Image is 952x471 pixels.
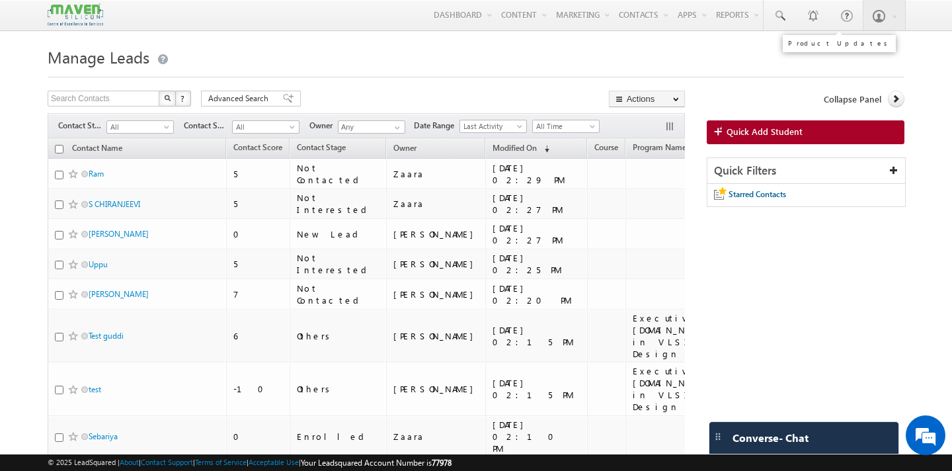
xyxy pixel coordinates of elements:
[89,384,101,394] a: test
[233,258,284,270] div: 5
[432,458,452,468] span: 77978
[727,126,803,138] span: Quick Add Student
[249,458,299,466] a: Acceptable Use
[309,120,338,132] span: Owner
[106,120,174,134] a: All
[297,431,380,443] div: Enrolled
[233,330,284,342] div: 6
[532,120,600,133] a: All Time
[459,120,527,133] a: Last Activity
[609,91,685,107] button: Actions
[788,39,891,47] div: Product Updates
[164,95,171,101] img: Search
[493,324,581,348] div: [DATE] 02:15 PM
[120,458,139,466] a: About
[393,330,480,342] div: [PERSON_NAME]
[89,431,118,441] a: Sebariya
[89,169,104,179] a: Ram
[493,162,581,186] div: [DATE] 02:29 PM
[297,228,380,240] div: New Lead
[89,229,149,239] a: [PERSON_NAME]
[297,282,380,306] div: Not Contacted
[493,282,581,306] div: [DATE] 02:20 PM
[58,120,106,132] span: Contact Stage
[89,259,108,269] a: Uppu
[232,120,299,134] a: All
[233,383,284,395] div: -10
[65,141,129,158] a: Contact Name
[539,144,549,154] span: (sorted descending)
[338,120,405,134] input: Type to Search
[89,289,149,299] a: [PERSON_NAME]
[460,120,523,132] span: Last Activity
[208,93,272,105] span: Advanced Search
[233,142,282,152] span: Contact Score
[297,192,380,216] div: Not Interested
[290,140,352,157] a: Contact Stage
[89,199,140,209] a: S CHIRANJEEVI
[297,142,346,152] span: Contact Stage
[626,140,693,157] a: Program Name
[393,258,480,270] div: [PERSON_NAME]
[48,3,103,26] img: Custom Logo
[48,456,452,469] span: © 2025 LeadSquared | | | | |
[297,330,380,342] div: Others
[297,162,380,186] div: Not Contacted
[486,140,556,157] a: Modified On (sorted descending)
[733,432,809,444] span: Converse - Chat
[713,431,723,442] img: carter-drag
[633,312,713,360] div: Executive [DOMAIN_NAME] in VLSI Design
[297,252,380,276] div: Not Interested
[180,93,186,104] span: ?
[393,198,480,210] div: Zaara
[824,93,881,105] span: Collapse Panel
[233,198,284,210] div: 5
[297,383,380,395] div: Others
[493,222,581,246] div: [DATE] 02:27 PM
[633,365,713,413] div: Executive [DOMAIN_NAME] in VLSI Design
[633,142,686,152] span: Program Name
[393,383,480,395] div: [PERSON_NAME]
[493,252,581,276] div: [DATE] 02:25 PM
[387,121,404,134] a: Show All Items
[175,91,191,107] button: ?
[493,192,581,216] div: [DATE] 02:27 PM
[227,140,289,157] a: Contact Score
[48,46,149,67] span: Manage Leads
[588,140,625,157] a: Course
[393,288,480,300] div: [PERSON_NAME]
[493,143,537,153] span: Modified On
[55,145,63,153] input: Check all records
[141,458,193,466] a: Contact Support
[493,377,581,401] div: [DATE] 02:15 PM
[707,158,905,184] div: Quick Filters
[301,458,452,468] span: Your Leadsquared Account Number is
[707,120,904,144] a: Quick Add Student
[89,331,124,341] a: Test guddi
[393,228,480,240] div: [PERSON_NAME]
[393,431,480,443] div: Zaara
[233,228,284,240] div: 0
[107,121,170,133] span: All
[414,120,459,132] span: Date Range
[729,189,786,199] span: Starred Contacts
[195,458,247,466] a: Terms of Service
[233,431,284,443] div: 0
[233,121,296,133] span: All
[233,168,284,180] div: 5
[393,168,480,180] div: Zaara
[594,142,618,152] span: Course
[184,120,232,132] span: Contact Source
[233,288,284,300] div: 7
[393,143,416,153] span: Owner
[493,419,581,454] div: [DATE] 02:10 PM
[533,120,596,132] span: All Time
